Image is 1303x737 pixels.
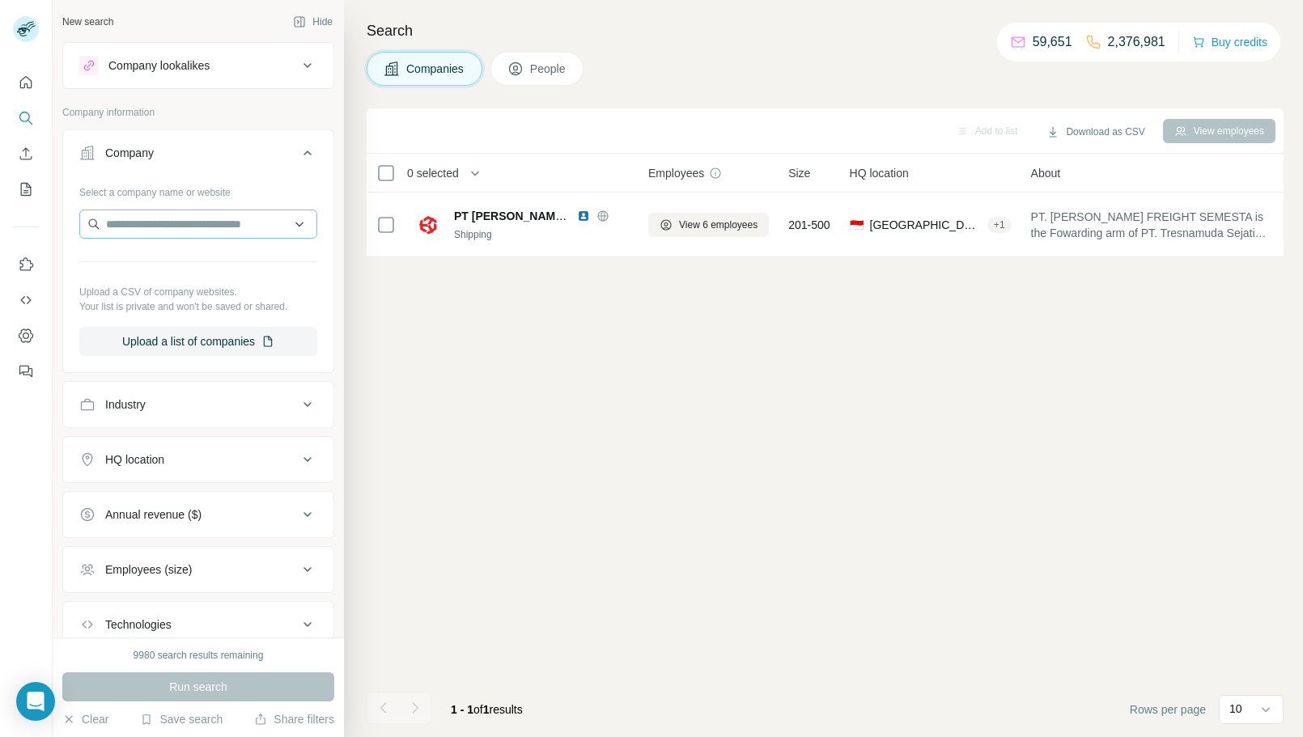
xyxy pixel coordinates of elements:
[454,210,658,222] span: PT [PERSON_NAME] Freight Semesta
[63,46,333,85] button: Company lookalikes
[850,217,864,233] span: 🇮🇩
[16,682,55,721] div: Open Intercom Messenger
[63,385,333,424] button: Industry
[105,616,172,633] div: Technologies
[134,648,264,663] div: 9980 search results remaining
[105,561,192,578] div: Employees (size)
[407,165,459,181] span: 0 selected
[530,61,567,77] span: People
[679,218,758,232] span: View 6 employees
[13,139,39,168] button: Enrich CSV
[1035,120,1156,144] button: Download as CSV
[140,711,223,727] button: Save search
[105,506,202,523] div: Annual revenue ($)
[79,327,317,356] button: Upload a list of companies
[13,286,39,315] button: Use Surfe API
[63,550,333,589] button: Employees (size)
[870,217,981,233] span: [GEOGRAPHIC_DATA], Special capital Region of [GEOGRAPHIC_DATA], [GEOGRAPHIC_DATA]
[788,217,830,233] span: 201-500
[282,10,344,34] button: Hide
[63,133,333,179] button: Company
[987,218,1012,232] div: + 1
[473,703,483,716] span: of
[1033,32,1072,52] p: 59,651
[254,711,334,727] button: Share filters
[577,210,590,222] img: LinkedIn logo
[483,703,490,716] span: 1
[79,285,317,299] p: Upload a CSV of company websites.
[13,357,39,386] button: Feedback
[850,165,909,181] span: HQ location
[62,15,113,29] div: New search
[63,495,333,534] button: Annual revenue ($)
[63,440,333,479] button: HQ location
[1192,31,1267,53] button: Buy credits
[415,212,441,238] img: Logo of PT Jameson Freight Semesta
[13,250,39,279] button: Use Surfe on LinkedIn
[788,165,810,181] span: Size
[62,711,108,727] button: Clear
[1031,165,1061,181] span: About
[454,227,629,242] div: Shipping
[648,165,704,181] span: Employees
[13,175,39,204] button: My lists
[451,703,473,716] span: 1 - 1
[13,104,39,133] button: Search
[1229,701,1242,717] p: 10
[648,213,769,237] button: View 6 employees
[108,57,210,74] div: Company lookalikes
[1031,209,1271,241] span: PT. [PERSON_NAME] FREIGHT SEMESTA is the Fowarding arm of PT. Tresnamuda Sejati established since...
[63,605,333,644] button: Technologies
[105,451,164,468] div: HQ location
[79,299,317,314] p: Your list is private and won't be saved or shared.
[1130,701,1206,718] span: Rows per page
[62,105,334,120] p: Company information
[79,179,317,200] div: Select a company name or website
[13,321,39,350] button: Dashboard
[1108,32,1165,52] p: 2,376,981
[105,145,154,161] div: Company
[367,19,1284,42] h4: Search
[13,68,39,97] button: Quick start
[105,396,146,413] div: Industry
[451,703,523,716] span: results
[406,61,465,77] span: Companies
